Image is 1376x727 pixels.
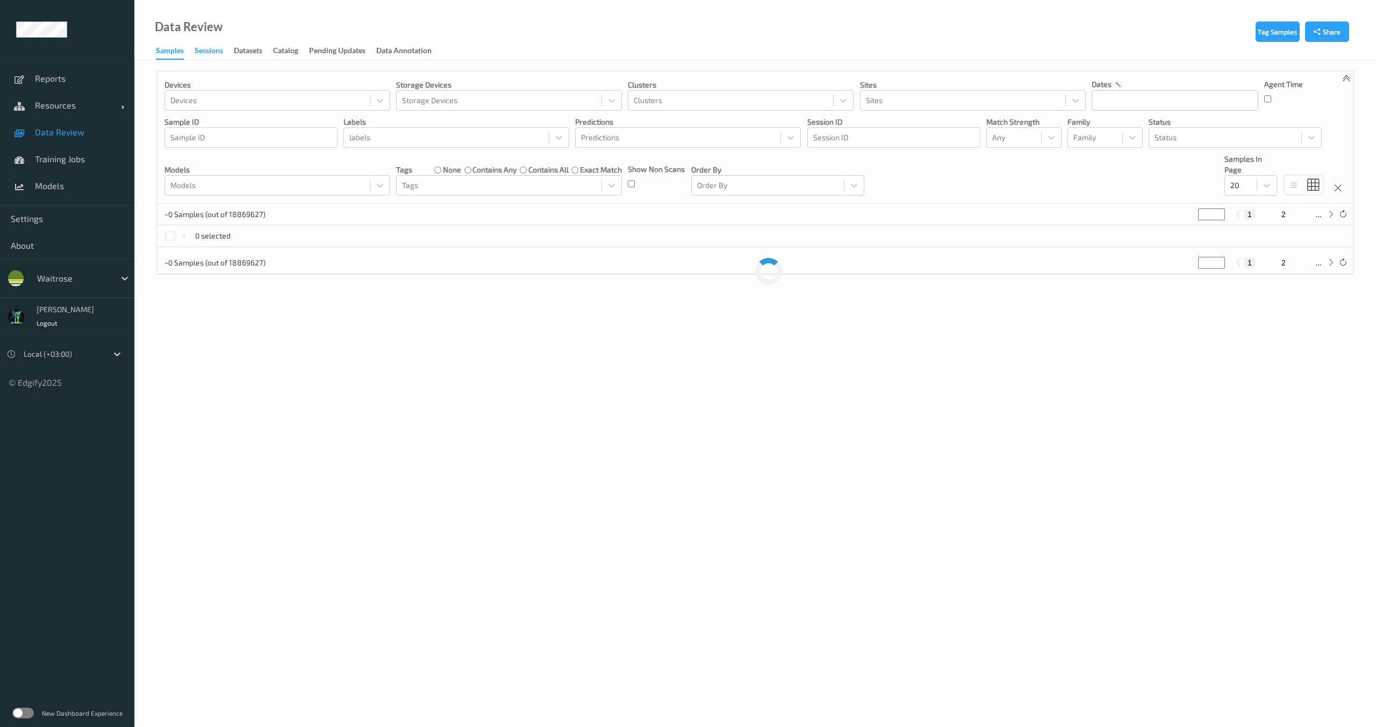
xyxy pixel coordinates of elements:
p: Samples In Page [1224,154,1277,175]
label: contains any [472,164,517,175]
p: Models [164,164,390,175]
a: Samples [156,44,195,60]
label: contains all [528,164,569,175]
a: Catalog [273,44,309,59]
a: Datasets [234,44,273,59]
p: Session ID [807,117,980,127]
p: Family [1067,117,1143,127]
p: Match Strength [986,117,1062,127]
p: labels [343,117,569,127]
div: Datasets [234,45,262,59]
p: Tags [396,164,412,175]
p: ~0 Samples (out of 18869627) [164,209,266,220]
p: dates [1092,79,1112,90]
p: ~0 Samples (out of 18869627) [164,257,266,268]
p: Devices [164,80,390,90]
p: Agent Time [1264,79,1303,90]
button: Share [1305,21,1349,42]
p: 0 selected [195,231,231,241]
a: Data Annotation [376,44,442,59]
a: Pending Updates [309,44,376,59]
div: Catalog [273,45,298,59]
button: ... [1312,258,1325,268]
button: 1 [1244,210,1255,219]
div: Data Annotation [376,45,432,59]
div: Data Review [155,21,223,32]
p: Storage Devices [396,80,622,90]
button: 2 [1278,210,1289,219]
div: Sessions [195,45,223,59]
div: Samples [156,45,184,60]
label: exact match [580,164,622,175]
button: Tag Samples [1256,21,1300,42]
p: Sites [860,80,1086,90]
p: Predictions [575,117,801,127]
p: Order By [691,164,864,175]
button: 1 [1244,258,1255,268]
label: none [443,164,461,175]
button: 2 [1278,258,1289,268]
p: Clusters [628,80,854,90]
p: Sample ID [164,117,338,127]
button: ... [1312,210,1325,219]
p: Status [1149,117,1322,127]
a: Sessions [195,44,234,59]
div: Pending Updates [309,45,365,59]
p: Show Non Scans [628,164,685,175]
